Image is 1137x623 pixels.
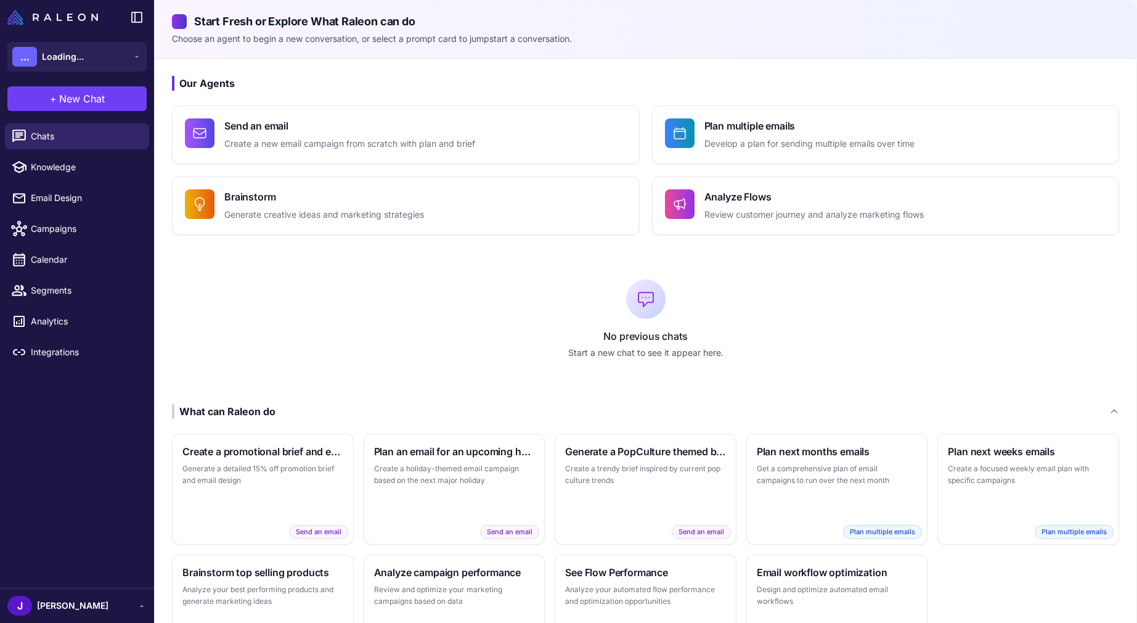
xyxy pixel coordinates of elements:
div: ... [12,47,37,67]
a: Segments [5,278,149,303]
h4: Plan multiple emails [704,118,915,133]
div: What can Raleon do [172,404,275,419]
p: Review customer journey and analyze marketing flows [704,208,924,222]
button: Plan multiple emailsDevelop a plan for sending multiple emails over time [652,105,1120,164]
h3: Plan next weeks emails [948,444,1109,459]
span: Integrations [31,345,139,359]
h4: Send an email [224,118,475,133]
h2: Start Fresh or Explore What Raleon can do [172,13,1119,30]
button: Analyze FlowsReview customer journey and analyze marketing flows [652,176,1120,235]
h3: Brainstorm top selling products [182,565,343,580]
button: BrainstormGenerate creative ideas and marketing strategies [172,176,640,235]
img: Raleon Logo [7,10,98,25]
span: New Chat [59,91,105,106]
span: Campaigns [31,222,139,236]
span: Knowledge [31,160,139,174]
a: Campaigns [5,216,149,242]
p: Choose an agent to begin a new conversation, or select a prompt card to jumpstart a conversation. [172,32,1119,46]
button: ...Loading... [7,42,147,72]
span: Chats [31,130,139,143]
a: Email Design [5,185,149,211]
span: Plan multiple emails [843,525,922,539]
h4: Analyze Flows [704,189,924,204]
button: Generate a PopCulture themed briefCreate a trendy brief inspired by current pop culture trendsSen... [555,434,736,545]
a: Raleon Logo [7,10,103,25]
button: +New Chat [7,86,147,111]
p: Analyze your best performing products and generate marketing ideas [182,584,343,608]
h3: Analyze campaign performance [374,565,535,580]
a: Chats [5,123,149,149]
span: Segments [31,284,139,297]
p: Design and optimize automated email workflows [757,584,918,608]
p: Generate a detailed 15% off promotion brief and email design [182,463,343,487]
p: Generate creative ideas and marketing strategies [224,208,424,222]
p: Develop a plan for sending multiple emails over time [704,137,915,151]
h4: Brainstorm [224,189,424,204]
h3: Plan next months emails [757,444,918,459]
p: Get a comprehensive plan of email campaigns to run over the next month [757,463,918,487]
span: Plan multiple emails [1035,525,1114,539]
button: Plan next months emailsGet a comprehensive plan of email campaigns to run over the next monthPlan... [746,434,928,545]
a: Analytics [5,308,149,334]
p: Create a focused weekly email plan with specific campaigns [948,463,1109,487]
h3: Plan an email for an upcoming holiday [374,444,535,459]
span: Calendar [31,253,139,266]
p: Create a trendy brief inspired by current pop culture trends [565,463,726,487]
h3: Our Agents [172,76,1119,91]
button: Plan an email for an upcoming holidayCreate a holiday-themed email campaign based on the next maj... [364,434,545,545]
p: Review and optimize your marketing campaigns based on data [374,584,535,608]
span: Send an email [480,525,539,539]
a: Knowledge [5,154,149,180]
p: No previous chats [172,329,1119,344]
span: Send an email [672,525,731,539]
span: + [50,91,57,106]
p: Create a new email campaign from scratch with plan and brief [224,137,475,151]
p: Create a holiday-themed email campaign based on the next major holiday [374,463,535,487]
h3: Create a promotional brief and email [182,444,343,459]
span: Email Design [31,191,139,205]
h3: Email workflow optimization [757,565,918,580]
p: Analyze your automated flow performance and optimization opportunities [565,584,726,608]
h3: See Flow Performance [565,565,726,580]
h3: Generate a PopCulture themed brief [565,444,726,459]
span: Analytics [31,315,139,328]
a: Calendar [5,247,149,273]
button: Plan next weeks emailsCreate a focused weekly email plan with specific campaignsPlan multiple emails [937,434,1119,545]
div: J [7,596,32,616]
p: Start a new chat to see it appear here. [172,346,1119,360]
button: Create a promotional brief and emailGenerate a detailed 15% off promotion brief and email designS... [172,434,354,545]
span: Loading... [42,50,84,64]
button: Send an emailCreate a new email campaign from scratch with plan and brief [172,105,640,164]
span: [PERSON_NAME] [37,599,108,613]
span: Send an email [289,525,348,539]
a: Integrations [5,339,149,365]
